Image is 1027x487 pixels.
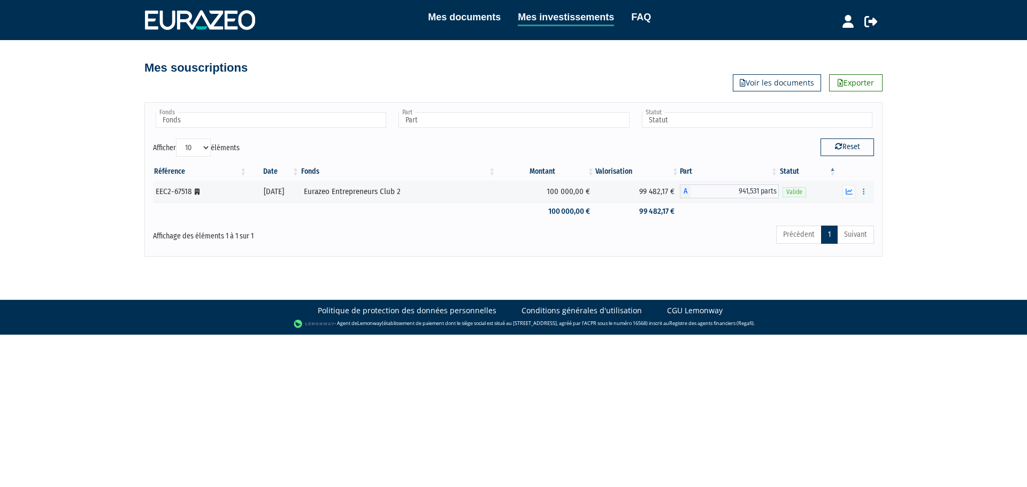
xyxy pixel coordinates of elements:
[496,202,595,221] td: 100 000,00 €
[304,186,493,197] div: Eurazeo Entrepreneurs Club 2
[176,138,211,157] select: Afficheréléments
[248,163,300,181] th: Date: activer pour trier la colonne par ordre croissant
[680,184,779,198] div: A - Eurazeo Entrepreneurs Club 2
[195,189,200,195] i: [Français] Personne morale
[837,226,874,244] a: Suivant
[779,163,837,181] th: Statut : activer pour trier la colonne par ordre d&eacute;croissant
[733,74,821,91] a: Voir les documents
[783,187,806,197] span: Valide
[153,138,240,157] label: Afficher éléments
[631,10,651,25] a: FAQ
[145,10,255,29] img: 1732889491-logotype_eurazeo_blanc_rvb.png
[776,226,822,244] a: Précédent
[680,184,691,198] span: A
[251,186,296,197] div: [DATE]
[669,320,754,327] a: Registre des agents financiers (Regafi)
[691,184,779,198] span: 941,531 parts
[595,163,680,181] th: Valorisation: activer pour trier la colonne par ordre croissant
[300,163,496,181] th: Fonds: activer pour trier la colonne par ordre croissant
[357,320,382,327] a: Lemonway
[144,61,248,74] h4: Mes souscriptions
[156,186,244,197] div: EEC2-67518
[11,319,1016,329] div: - Agent de (établissement de paiement dont le siège social est situé au [STREET_ADDRESS], agréé p...
[522,305,642,316] a: Conditions générales d'utilisation
[821,226,838,244] a: 1
[496,181,595,202] td: 100 000,00 €
[667,305,723,316] a: CGU Lemonway
[318,305,496,316] a: Politique de protection des données personnelles
[294,319,335,329] img: logo-lemonway.png
[518,10,614,26] a: Mes investissements
[496,163,595,181] th: Montant: activer pour trier la colonne par ordre croissant
[595,202,680,221] td: 99 482,17 €
[680,163,779,181] th: Part: activer pour trier la colonne par ordre croissant
[153,225,444,242] div: Affichage des éléments 1 à 1 sur 1
[821,138,874,156] button: Reset
[428,10,501,25] a: Mes documents
[153,163,248,181] th: Référence : activer pour trier la colonne par ordre croissant
[595,181,680,202] td: 99 482,17 €
[829,74,883,91] a: Exporter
